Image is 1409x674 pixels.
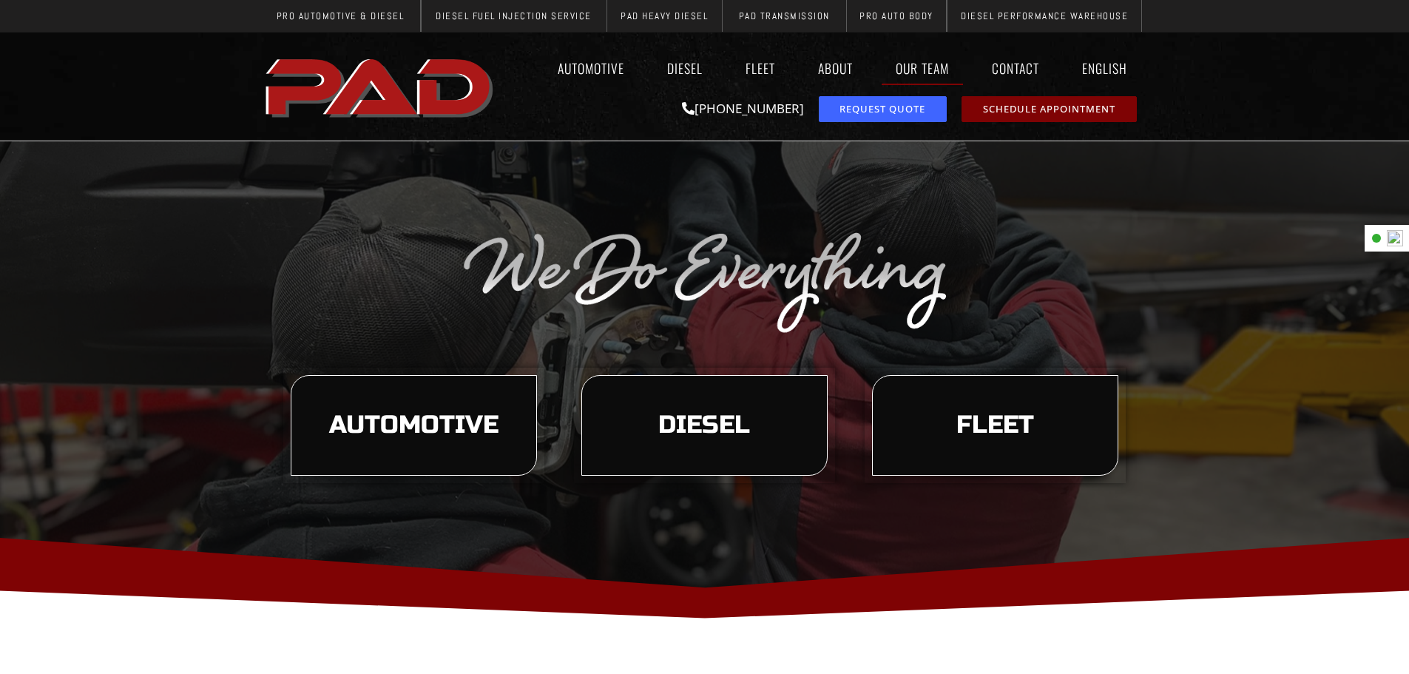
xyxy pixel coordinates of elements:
a: pro automotive and diesel home page [261,47,501,127]
a: learn more about our diesel services [581,375,828,476]
a: Automotive [544,51,638,85]
span: Pro Auto Body [859,11,933,21]
span: Pro Automotive & Diesel [277,11,405,21]
a: learn more about our fleet services [872,375,1118,476]
span: Request Quote [839,104,925,114]
a: About [804,51,867,85]
span: Fleet [956,413,1034,438]
nav: Menu [501,51,1149,85]
span: Schedule Appointment [983,104,1115,114]
a: request a service or repair quote [819,96,947,122]
a: [PHONE_NUMBER] [682,100,804,117]
a: Fleet [731,51,789,85]
span: PAD Transmission [739,11,830,21]
span: Diesel Performance Warehouse [961,11,1128,21]
img: The image shows the word "PAD" in bold, red, uppercase letters with a slight shadow effect. [261,47,501,127]
img: The image displays the phrase "We Do Everything" in a silver, cursive font on a transparent backg... [461,226,949,335]
span: Diesel [658,413,750,438]
a: English [1068,51,1149,85]
a: Contact [978,51,1053,85]
a: learn more about our automotive services [291,375,537,476]
a: Diesel [653,51,717,85]
span: PAD Heavy Diesel [621,11,708,21]
span: Diesel Fuel Injection Service [436,11,592,21]
a: Our Team [882,51,963,85]
a: schedule repair or service appointment [962,96,1137,122]
span: Automotive [329,413,499,438]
